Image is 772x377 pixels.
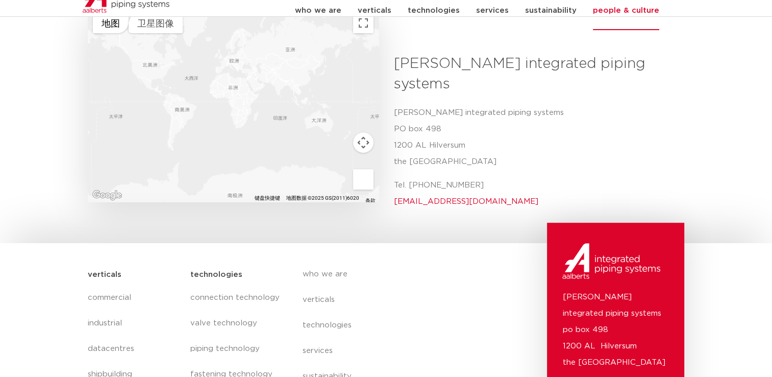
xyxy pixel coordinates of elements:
[190,285,282,311] a: connection technology
[303,313,489,338] a: technologies
[190,311,282,336] a: valve technology
[88,267,121,283] h5: verticals
[88,336,180,362] a: datacentres
[129,13,183,33] button: 显示卫星图像
[303,262,489,287] a: who we are
[353,132,373,153] button: 地图镜头控件
[190,336,282,362] a: piping technology
[562,289,669,371] p: [PERSON_NAME] integrated piping systems po box 498 1200 AL Hilversum the [GEOGRAPHIC_DATA]
[394,177,677,210] p: Tel. [PHONE_NUMBER]
[303,287,489,313] a: verticals
[90,188,124,202] img: Google
[88,311,180,336] a: industrial
[255,195,280,202] button: 键盘快捷键
[190,267,242,283] h5: technologies
[394,105,677,170] p: [PERSON_NAME] integrated piping systems PO box 498 1200 AL Hilversum the [GEOGRAPHIC_DATA]
[286,195,359,201] span: 地图数据 ©2025 GS(2011)6020
[365,198,376,203] a: 条款（在新标签页中打开）
[394,198,538,205] a: [EMAIL_ADDRESS][DOMAIN_NAME]
[90,188,124,202] a: 在 Google 地图中打开此区域（会打开一个新窗口）
[353,169,373,190] button: 将街景小人拖到地图上以打开街景
[88,285,180,311] a: commercial
[303,338,489,364] a: services
[93,13,129,33] button: 显示街道地图
[394,54,677,95] h3: [PERSON_NAME] integrated piping systems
